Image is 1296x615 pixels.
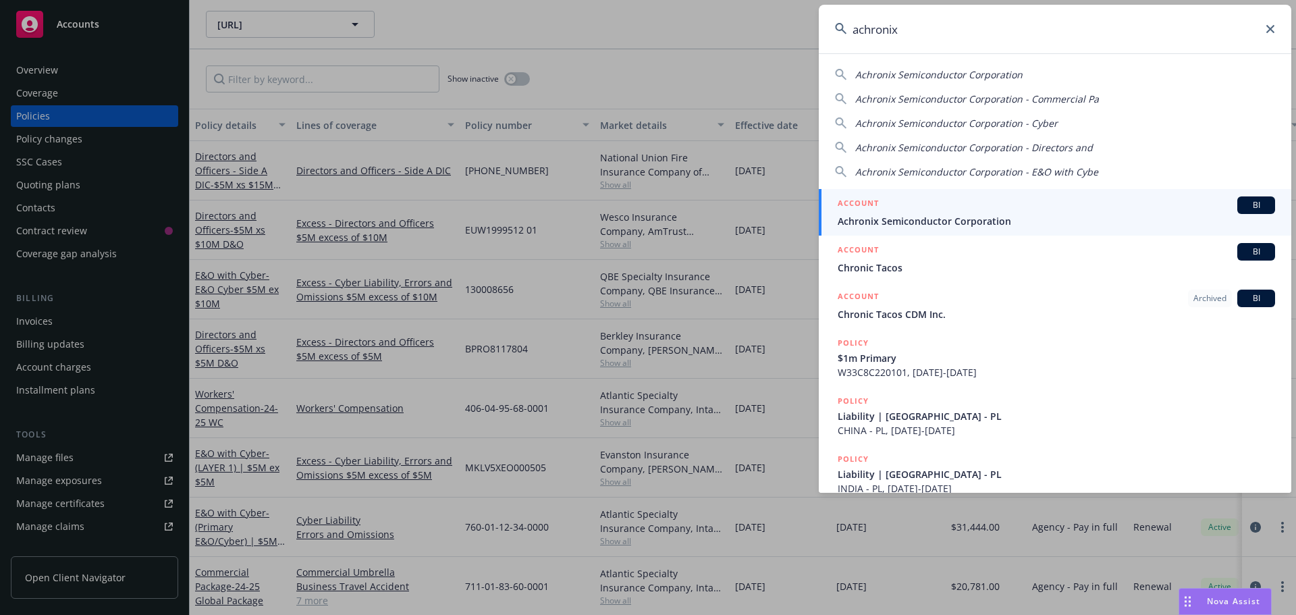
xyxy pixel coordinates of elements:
[1193,292,1226,304] span: Archived
[838,351,1275,365] span: $1m Primary
[1207,595,1260,607] span: Nova Assist
[838,196,879,213] h5: ACCOUNT
[855,141,1093,154] span: Achronix Semiconductor Corporation - Directors and
[838,452,869,466] h5: POLICY
[838,243,879,259] h5: ACCOUNT
[838,394,869,408] h5: POLICY
[819,5,1291,53] input: Search...
[838,409,1275,423] span: Liability | [GEOGRAPHIC_DATA] - PL
[1179,588,1272,615] button: Nova Assist
[838,290,879,306] h5: ACCOUNT
[819,445,1291,503] a: POLICYLiability | [GEOGRAPHIC_DATA] - PLINDIA - PL, [DATE]-[DATE]
[838,336,869,350] h5: POLICY
[1243,246,1270,258] span: BI
[855,68,1023,81] span: Achronix Semiconductor Corporation
[1179,589,1196,614] div: Drag to move
[855,117,1058,130] span: Achronix Semiconductor Corporation - Cyber
[838,214,1275,228] span: Achronix Semiconductor Corporation
[819,387,1291,445] a: POLICYLiability | [GEOGRAPHIC_DATA] - PLCHINA - PL, [DATE]-[DATE]
[1243,292,1270,304] span: BI
[819,329,1291,387] a: POLICY$1m PrimaryW33C8C220101, [DATE]-[DATE]
[838,261,1275,275] span: Chronic Tacos
[1243,199,1270,211] span: BI
[838,365,1275,379] span: W33C8C220101, [DATE]-[DATE]
[819,189,1291,236] a: ACCOUNTBIAchronix Semiconductor Corporation
[819,282,1291,329] a: ACCOUNTArchivedBIChronic Tacos CDM Inc.
[855,165,1098,178] span: Achronix Semiconductor Corporation - E&O with Cybe
[838,481,1275,496] span: INDIA - PL, [DATE]-[DATE]
[838,423,1275,437] span: CHINA - PL, [DATE]-[DATE]
[838,307,1275,321] span: Chronic Tacos CDM Inc.
[855,92,1099,105] span: Achronix Semiconductor Corporation - Commercial Pa
[819,236,1291,282] a: ACCOUNTBIChronic Tacos
[838,467,1275,481] span: Liability | [GEOGRAPHIC_DATA] - PL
